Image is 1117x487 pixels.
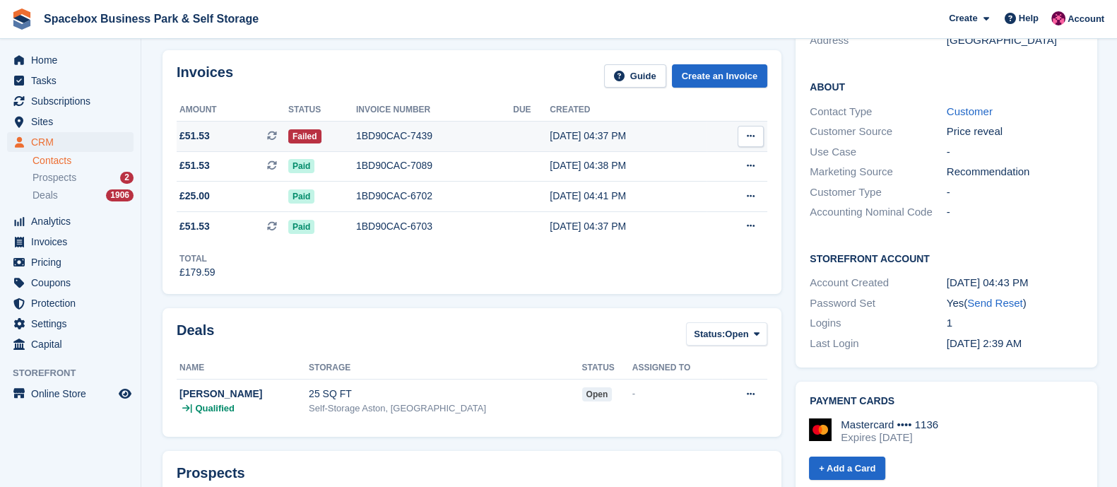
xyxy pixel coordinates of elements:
[672,64,768,88] a: Create an Invoice
[947,337,1022,349] time: 2025-06-20 01:39:28 UTC
[179,265,215,280] div: £179.59
[810,251,1083,265] h2: Storefront Account
[632,357,722,380] th: Assigned to
[31,252,116,272] span: Pricing
[32,170,134,185] a: Prospects 2
[7,273,134,293] a: menu
[810,144,947,160] div: Use Case
[810,33,947,49] div: Address
[7,384,134,404] a: menu
[604,64,666,88] a: Guide
[356,129,513,143] div: 1BD90CAC-7439
[120,172,134,184] div: 2
[841,418,938,431] div: Mastercard •••• 1136
[177,64,233,88] h2: Invoices
[7,314,134,334] a: menu
[947,275,1084,291] div: [DATE] 04:43 PM
[356,219,513,234] div: 1BD90CAC-6703
[725,327,748,341] span: Open
[964,297,1026,309] span: ( )
[841,431,938,444] div: Expires [DATE]
[810,315,947,331] div: Logins
[356,99,513,122] th: Invoice number
[809,457,885,480] a: + Add a Card
[947,315,1084,331] div: 1
[31,91,116,111] span: Subscriptions
[513,99,550,122] th: Due
[949,11,977,25] span: Create
[177,357,309,380] th: Name
[694,327,725,341] span: Status:
[632,387,722,401] div: -
[31,293,116,313] span: Protection
[550,99,707,122] th: Created
[7,232,134,252] a: menu
[582,387,613,401] span: open
[967,297,1022,309] a: Send Reset
[810,396,1083,407] h2: Payment cards
[947,124,1084,140] div: Price reveal
[32,188,134,203] a: Deals 1906
[31,112,116,131] span: Sites
[1051,11,1065,25] img: Avishka Chauhan
[7,252,134,272] a: menu
[177,465,245,481] h2: Prospects
[550,219,707,234] div: [DATE] 04:37 PM
[288,220,314,234] span: Paid
[309,401,581,416] div: Self-Storage Aston, [GEOGRAPHIC_DATA]
[810,295,947,312] div: Password Set
[31,334,116,354] span: Capital
[810,164,947,180] div: Marketing Source
[7,211,134,231] a: menu
[356,158,513,173] div: 1BD90CAC-7089
[810,336,947,352] div: Last Login
[117,385,134,402] a: Preview store
[13,366,141,380] span: Storefront
[106,189,134,201] div: 1906
[1068,12,1104,26] span: Account
[947,295,1084,312] div: Yes
[1019,11,1039,25] span: Help
[7,91,134,111] a: menu
[7,132,134,152] a: menu
[582,357,632,380] th: Status
[179,252,215,265] div: Total
[947,105,993,117] a: Customer
[550,158,707,173] div: [DATE] 04:38 PM
[810,124,947,140] div: Customer Source
[179,219,210,234] span: £51.53
[288,99,356,122] th: Status
[947,33,1084,49] div: [GEOGRAPHIC_DATA]
[11,8,32,30] img: stora-icon-8386f47178a22dfd0bd8f6a31ec36ba5ce8667c1dd55bd0f319d3a0aa187defe.svg
[288,159,314,173] span: Paid
[177,99,288,122] th: Amount
[32,154,134,168] a: Contacts
[31,273,116,293] span: Coupons
[309,387,581,401] div: 25 SQ FT
[32,171,76,184] span: Prospects
[7,112,134,131] a: menu
[177,322,214,348] h2: Deals
[550,189,707,204] div: [DATE] 04:41 PM
[179,189,210,204] span: £25.00
[810,204,947,221] div: Accounting Nominal Code
[31,314,116,334] span: Settings
[31,132,116,152] span: CRM
[190,401,192,416] span: |
[947,164,1084,180] div: Recommendation
[947,144,1084,160] div: -
[7,293,134,313] a: menu
[288,189,314,204] span: Paid
[947,204,1084,221] div: -
[179,129,210,143] span: £51.53
[810,184,947,201] div: Customer Type
[810,275,947,291] div: Account Created
[31,211,116,231] span: Analytics
[947,184,1084,201] div: -
[32,189,58,202] span: Deals
[179,387,309,401] div: [PERSON_NAME]
[810,104,947,120] div: Contact Type
[356,189,513,204] div: 1BD90CAC-6702
[309,357,581,380] th: Storage
[31,232,116,252] span: Invoices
